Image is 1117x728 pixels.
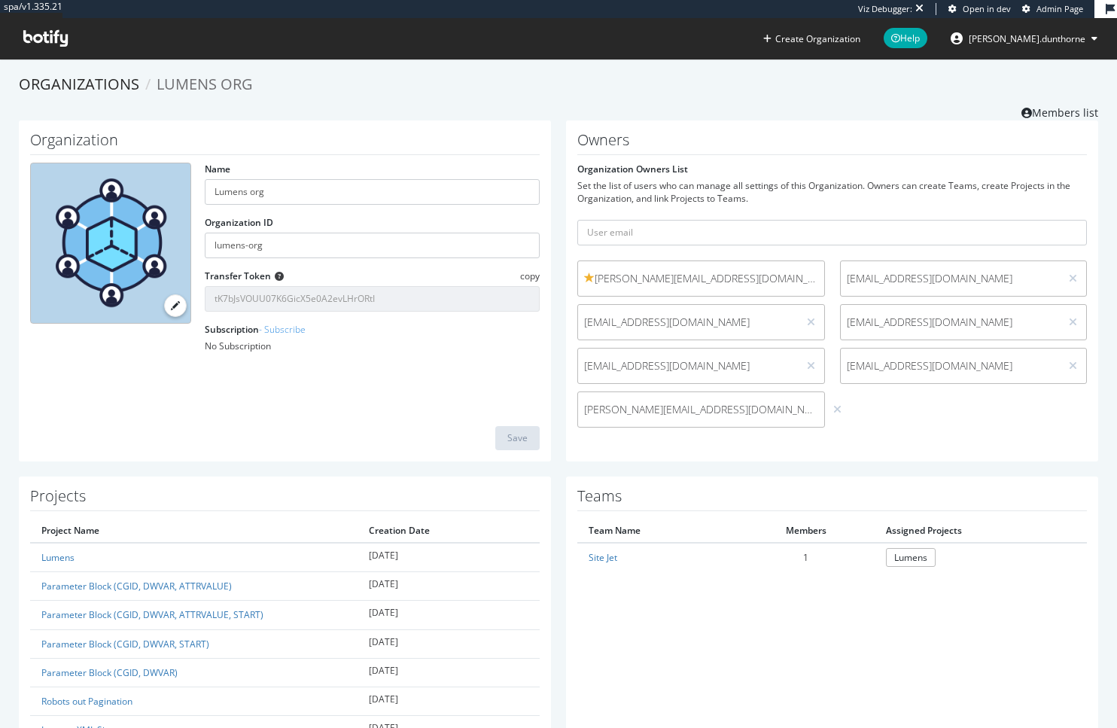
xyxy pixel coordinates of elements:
span: [EMAIL_ADDRESS][DOMAIN_NAME] [847,271,1055,286]
td: 1 [738,543,874,571]
span: [EMAIL_ADDRESS][DOMAIN_NAME] [847,358,1055,373]
td: [DATE] [358,572,540,601]
a: Members list [1021,102,1098,120]
a: Parameter Block (CGID, DWVAR, ATTRVALUE) [41,580,232,592]
div: Save [507,431,528,444]
div: Viz Debugger: [858,3,912,15]
span: [EMAIL_ADDRESS][DOMAIN_NAME] [847,315,1055,330]
h1: Owners [577,132,1087,155]
a: Parameter Block (CGID, DWVAR, START) [41,638,209,650]
label: Transfer Token [205,270,271,282]
td: [DATE] [358,629,540,658]
input: User email [577,220,1087,245]
span: [EMAIL_ADDRESS][DOMAIN_NAME] [584,358,792,373]
button: Save [495,426,540,450]
span: stan.dunthorne [969,32,1085,45]
a: Site Jet [589,551,617,564]
span: [EMAIL_ADDRESS][DOMAIN_NAME] [584,315,792,330]
span: Admin Page [1036,3,1083,14]
input: name [205,179,540,205]
span: Help [884,28,927,48]
label: Subscription [205,323,306,336]
h1: Teams [577,488,1087,511]
a: Organizations [19,74,139,94]
label: Organization ID [205,216,273,229]
th: Team Name [577,519,738,543]
td: [DATE] [358,543,540,572]
a: Admin Page [1022,3,1083,15]
th: Project Name [30,519,358,543]
th: Members [738,519,874,543]
input: Organization ID [205,233,540,258]
td: [DATE] [358,601,540,629]
div: No Subscription [205,340,540,352]
ol: breadcrumbs [19,74,1098,96]
a: Open in dev [948,3,1011,15]
td: [DATE] [358,658,540,687]
a: Lumens [41,551,75,564]
span: Open in dev [963,3,1011,14]
label: Name [205,163,230,175]
h1: Projects [30,488,540,511]
a: Parameter Block (CGID, DWVAR, ATTRVALUE, START) [41,608,263,621]
div: Set the list of users who can manage all settings of this Organization. Owners can create Teams, ... [577,179,1087,205]
button: [PERSON_NAME].dunthorne [939,26,1109,50]
td: [DATE] [358,687,540,715]
a: Parameter Block (CGID, DWVAR) [41,666,178,679]
a: Lumens [886,548,936,567]
a: - Subscribe [259,323,306,336]
a: Robots out Pagination [41,695,132,708]
button: Create Organization [762,32,861,46]
span: copy [520,270,540,282]
span: [PERSON_NAME][EMAIL_ADDRESS][DOMAIN_NAME] [584,402,818,417]
label: Organization Owners List [577,163,688,175]
h1: Organization [30,132,540,155]
th: Assigned Projects [875,519,1087,543]
span: [PERSON_NAME][EMAIL_ADDRESS][DOMAIN_NAME] [584,271,818,286]
th: Creation Date [358,519,540,543]
span: Lumens org [157,74,253,94]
